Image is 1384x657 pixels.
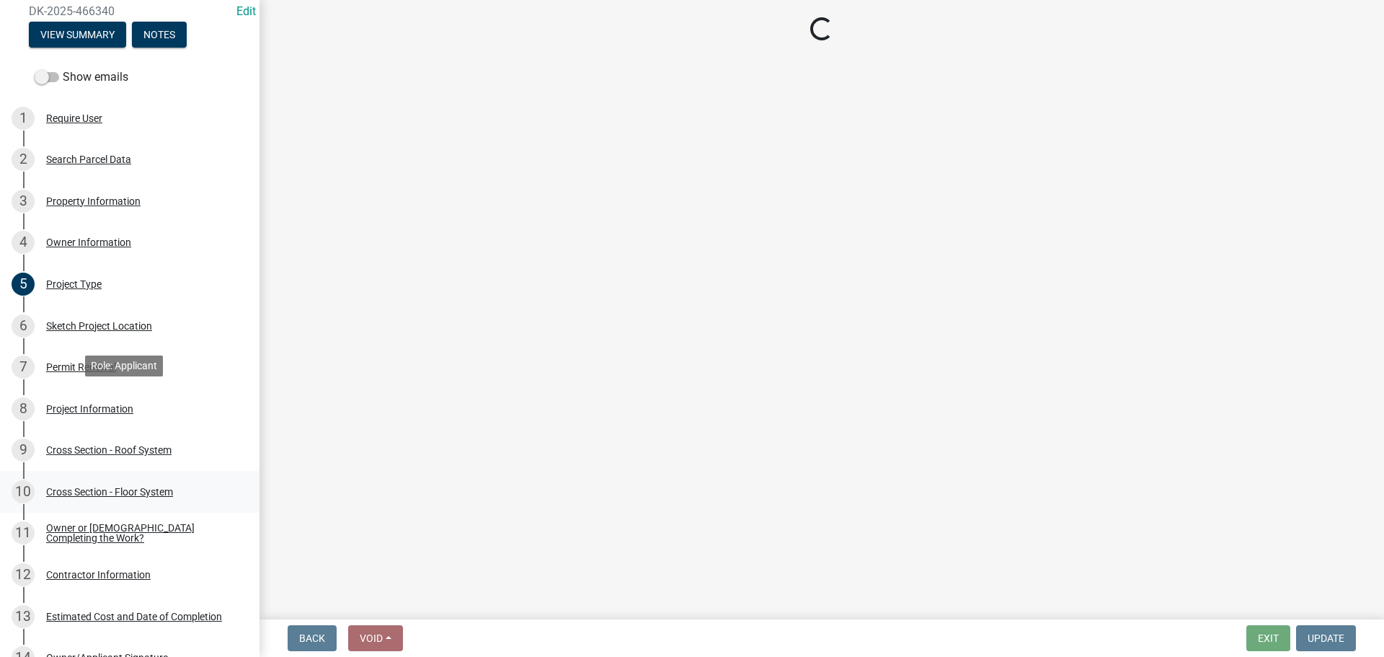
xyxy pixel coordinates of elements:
[46,154,131,164] div: Search Parcel Data
[46,523,236,543] div: Owner or [DEMOGRAPHIC_DATA] Completing the Work?
[12,438,35,462] div: 9
[85,356,163,376] div: Role: Applicant
[46,321,152,331] div: Sketch Project Location
[12,356,35,379] div: 7
[12,273,35,296] div: 5
[46,279,102,289] div: Project Type
[132,22,187,48] button: Notes
[29,22,126,48] button: View Summary
[12,521,35,544] div: 11
[46,196,141,206] div: Property Information
[12,605,35,628] div: 13
[12,231,35,254] div: 4
[236,4,256,18] wm-modal-confirm: Edit Application Number
[12,107,35,130] div: 1
[46,404,133,414] div: Project Information
[29,4,231,18] span: DK-2025-466340
[12,397,35,420] div: 8
[1246,625,1290,651] button: Exit
[348,625,403,651] button: Void
[236,4,256,18] a: Edit
[12,563,35,586] div: 12
[46,445,172,455] div: Cross Section - Roof System
[288,625,337,651] button: Back
[299,632,325,644] span: Back
[46,362,116,372] div: Permit Renewal
[1296,625,1356,651] button: Update
[46,570,151,580] div: Contractor Information
[46,113,102,123] div: Require User
[35,69,128,86] label: Show emails
[12,480,35,503] div: 10
[46,487,173,497] div: Cross Section - Floor System
[29,30,126,41] wm-modal-confirm: Summary
[46,237,131,247] div: Owner Information
[12,190,35,213] div: 3
[12,314,35,338] div: 6
[1308,632,1344,644] span: Update
[132,30,187,41] wm-modal-confirm: Notes
[12,148,35,171] div: 2
[360,632,383,644] span: Void
[46,612,222,622] div: Estimated Cost and Date of Completion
